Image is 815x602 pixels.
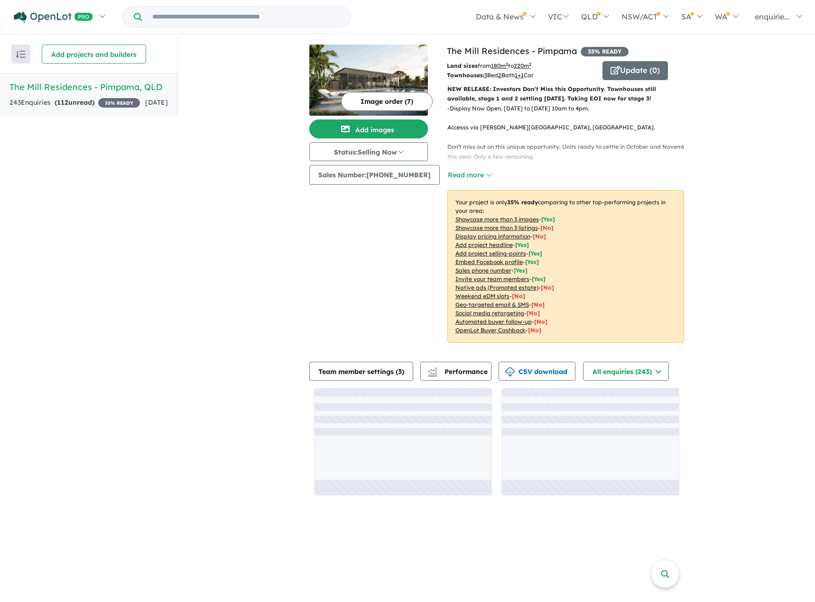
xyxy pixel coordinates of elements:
h5: The Mill Residences - Pimpama , QLD [9,81,168,93]
u: Display pricing information [455,233,530,240]
span: [ Yes ] [528,250,542,257]
u: Showcase more than 3 images [455,216,539,223]
input: Try estate name, suburb, builder or developer [144,7,349,27]
u: Automated buyer follow-up [455,318,532,325]
button: Update (0) [602,61,668,80]
p: Your project is only comparing to other top-performing projects in your area: - - - - - - - - - -... [447,190,684,343]
p: - Display Now Open. [DATE] to [DATE] 10am to 4pm. Accesss via [PERSON_NAME][GEOGRAPHIC_DATA], [GE... [447,104,692,191]
u: 220 m [514,62,531,69]
u: Social media retargeting [455,310,524,317]
u: 180 m [491,62,508,69]
u: Showcase more than 3 listings [455,224,538,231]
sup: 2 [529,62,531,67]
span: enquirie... [755,12,790,21]
span: [ Yes ] [515,241,529,248]
img: bar-chart.svg [428,370,437,376]
button: Add projects and builders [42,45,146,64]
button: Performance [420,362,491,381]
p: NEW RELEASE: Investors Don't Miss this Opportunity. Townhouses still available, stage 1 and 2 set... [447,84,684,104]
img: sort.svg [16,51,26,58]
u: Native ads (Promoted estate) [455,284,538,291]
span: 112 [57,98,68,107]
p: from [447,61,595,71]
button: Add images [309,119,428,138]
span: 3 [398,367,402,376]
u: Weekend eDM slots [455,292,509,300]
img: Openlot PRO Logo White [14,11,93,23]
b: Land sizes [447,62,478,69]
button: CSV download [499,362,575,381]
span: [ No ] [533,233,546,240]
u: Add project headline [455,241,513,248]
u: Embed Facebook profile [455,258,523,265]
button: Team member settings (3) [309,362,413,381]
span: [No] [534,318,547,325]
span: [ No ] [540,224,554,231]
b: Townhouses: [447,72,484,79]
span: [DATE] [145,98,168,107]
span: [ Yes ] [525,258,539,265]
span: [ Yes ] [514,267,528,274]
u: 1+1 [515,72,524,79]
span: [No] [541,284,554,291]
u: Geo-targeted email & SMS [455,301,529,308]
span: [No] [531,301,545,308]
u: Add project selling-points [455,250,526,257]
span: 35 % READY [98,98,140,108]
p: Bed Bath Car [447,71,595,80]
span: to [508,62,531,69]
button: Read more [447,170,492,181]
img: The Mill Residences - Pimpama [309,45,428,116]
span: [ Yes ] [532,275,546,283]
span: 35 % READY [581,47,629,56]
img: line-chart.svg [428,367,436,373]
span: [No] [527,310,540,317]
button: All enquiries (243) [583,362,669,381]
div: 243 Enquir ies [9,97,140,109]
b: 35 % ready [507,199,538,206]
u: 2 [498,72,501,79]
a: The Mill Residences - Pimpama [447,46,577,56]
u: OpenLot Buyer Cashback [455,327,526,334]
sup: 2 [506,62,508,67]
button: Sales Number:[PHONE_NUMBER] [309,165,440,185]
span: [ Yes ] [541,216,555,223]
button: Image order (7) [341,92,433,111]
span: [No] [512,292,525,300]
img: download icon [505,367,515,377]
strong: ( unread) [55,98,94,107]
span: [No] [528,327,541,334]
u: Invite your team members [455,275,529,283]
button: Status:Selling Now [309,142,428,161]
u: 3 [484,72,487,79]
u: Sales phone number [455,267,511,274]
span: Performance [429,367,488,376]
